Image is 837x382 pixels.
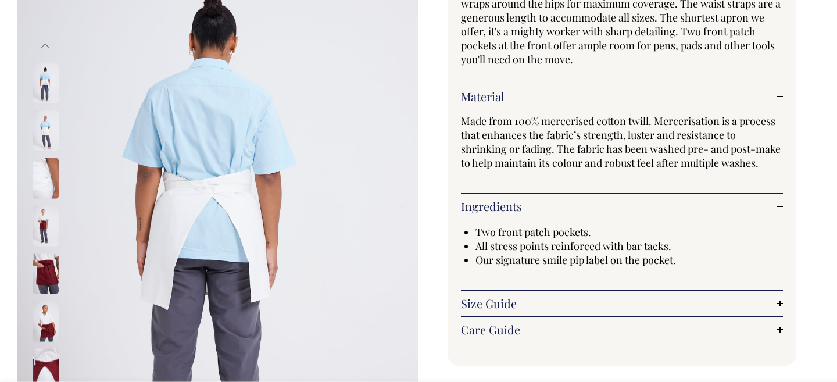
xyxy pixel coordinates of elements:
img: burgundy [33,253,59,294]
span: Our signature smile pip label on the pocket. [475,253,676,267]
img: burgundy [33,301,59,341]
img: burgundy [33,205,59,246]
a: Care Guide [461,323,783,337]
span: All stress points reinforced with bar tacks. [475,239,671,253]
img: off-white [33,158,59,198]
button: Previous [37,33,54,59]
a: Material [461,90,783,103]
span: Made from 100% mercerised cotton twill. Mercerisation is a process that enhances the fabric’s str... [461,114,781,170]
a: Ingredients [461,199,783,213]
img: off-white [33,110,59,151]
a: Size Guide [461,297,783,310]
img: off-white [33,62,59,103]
span: Two front patch pockets. [475,225,591,239]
